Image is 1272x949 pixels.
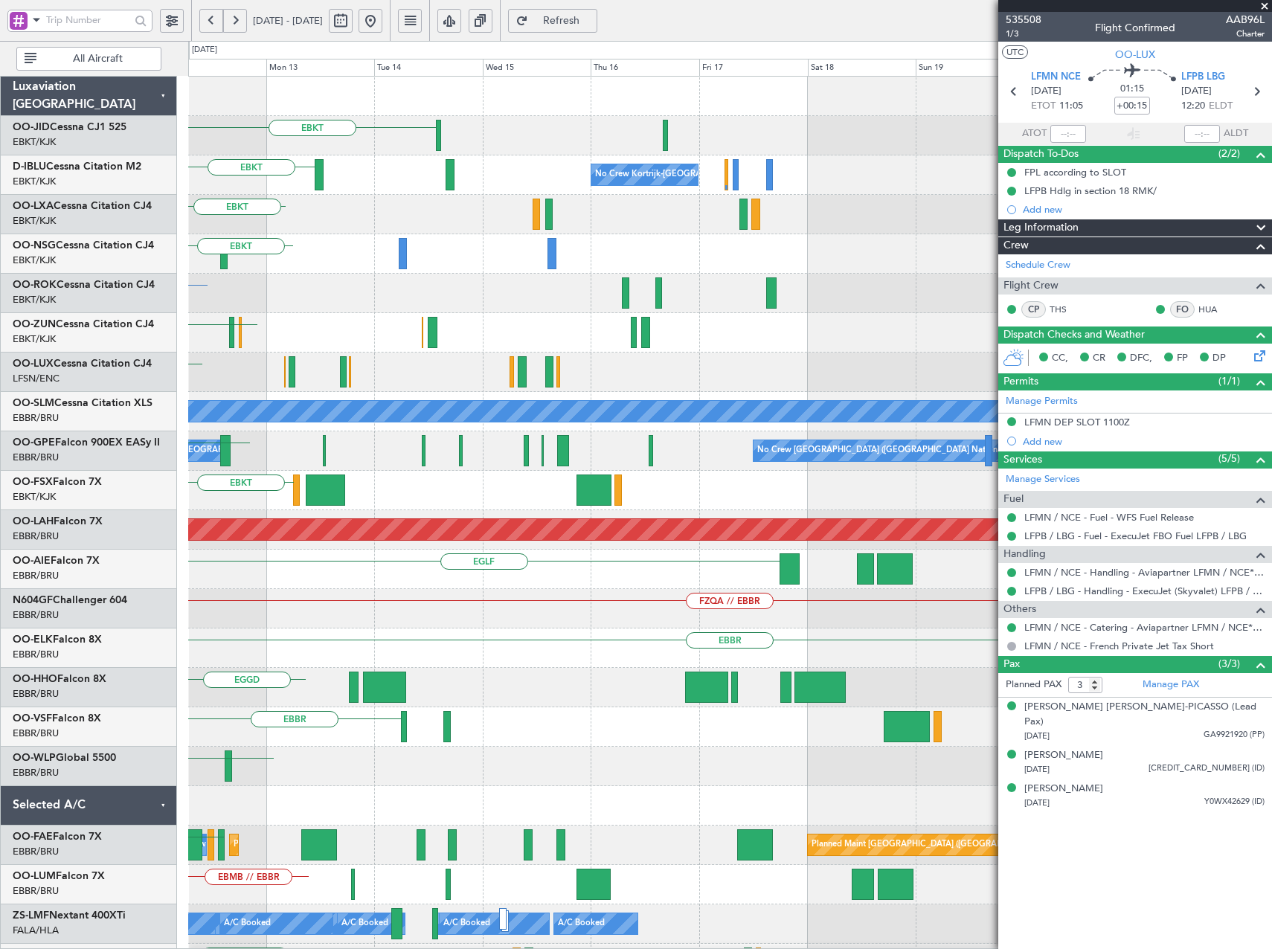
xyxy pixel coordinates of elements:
[13,240,154,251] a: OO-NSGCessna Citation CJ4
[13,437,55,448] span: OO-GPE
[1024,764,1050,775] span: [DATE]
[13,556,51,566] span: OO-AIE
[13,122,126,132] a: OO-JIDCessna CJ1 525
[1209,99,1233,114] span: ELDT
[1143,678,1199,692] a: Manage PAX
[1218,451,1240,466] span: (5/5)
[13,753,116,763] a: OO-WLPGlobal 5500
[812,834,1081,856] div: Planned Maint [GEOGRAPHIC_DATA] ([GEOGRAPHIC_DATA] National)
[13,319,56,329] span: OO-ZUN
[13,831,102,842] a: OO-FAEFalcon 7X
[1130,351,1152,366] span: DFC,
[1006,678,1061,692] label: Planned PAX
[13,530,59,543] a: EBBR/BRU
[13,871,105,881] a: OO-LUMFalcon 7X
[1170,301,1195,318] div: FO
[595,164,748,186] div: No Crew Kortrijk-[GEOGRAPHIC_DATA]
[13,910,126,921] a: ZS-LMFNextant 400XTi
[1050,125,1086,143] input: --:--
[13,634,53,645] span: OO-ELK
[1003,656,1020,673] span: Pax
[13,713,52,724] span: OO-VSF
[1226,28,1265,40] span: Charter
[13,122,50,132] span: OO-JID
[13,358,152,369] a: OO-LUXCessna Citation CJ4
[13,516,103,527] a: OO-LAHFalcon 7X
[13,766,59,779] a: EBBR/BRU
[1024,797,1050,808] span: [DATE]
[13,201,152,211] a: OO-LXACessna Citation CJ4
[1024,166,1126,178] div: FPL according to SLOT
[1204,796,1265,808] span: Y0WX42629 (ID)
[13,516,54,527] span: OO-LAH
[558,913,605,935] div: A/C Booked
[1218,146,1240,161] span: (2/2)
[916,59,1024,77] div: Sun 19
[1149,762,1265,775] span: [CREDIT_CARD_NUMBER] (ID)
[13,280,57,290] span: OO-ROK
[13,490,56,504] a: EBKT/KJK
[13,254,56,267] a: EBKT/KJK
[13,372,60,385] a: LFSN/ENC
[13,608,59,622] a: EBBR/BRU
[13,595,53,605] span: N604GF
[1181,84,1212,99] span: [DATE]
[192,44,217,57] div: [DATE]
[1003,237,1029,254] span: Crew
[46,9,130,31] input: Trip Number
[253,14,323,28] span: [DATE] - [DATE]
[13,831,53,842] span: OO-FAE
[13,161,141,172] a: D-IBLUCessna Citation M2
[1031,84,1061,99] span: [DATE]
[1177,351,1188,366] span: FP
[1021,301,1046,318] div: CP
[13,201,54,211] span: OO-LXA
[158,59,266,77] div: Sun 12
[1052,351,1068,366] span: CC,
[13,910,49,921] span: ZS-LMF
[13,569,59,582] a: EBBR/BRU
[13,674,106,684] a: OO-HHOFalcon 8X
[1003,277,1059,295] span: Flight Crew
[1120,82,1144,97] span: 01:15
[1198,303,1232,316] a: HUA
[39,54,156,64] span: All Aircraft
[1022,126,1047,141] span: ATOT
[1003,546,1046,563] span: Handling
[13,884,59,898] a: EBBR/BRU
[13,214,56,228] a: EBKT/KJK
[699,59,808,77] div: Fri 17
[13,634,102,645] a: OO-ELKFalcon 8X
[234,834,364,856] div: Planned Maint Melsbroek Air Base
[1095,20,1175,36] div: Flight Confirmed
[508,9,597,33] button: Refresh
[13,398,54,408] span: OO-SLM
[13,240,56,251] span: OO-NSG
[1059,99,1083,114] span: 11:05
[341,913,388,935] div: A/C Booked
[1002,45,1028,59] button: UTC
[1024,530,1247,542] a: LFPB / LBG - Fuel - ExecuJet FBO Fuel LFPB / LBG
[374,59,483,77] div: Tue 14
[13,161,46,172] span: D-IBLU
[13,280,155,290] a: OO-ROKCessna Citation CJ4
[13,437,160,448] a: OO-GPEFalcon 900EX EASy II
[13,293,56,306] a: EBKT/KJK
[1006,258,1070,273] a: Schedule Crew
[1023,435,1265,448] div: Add new
[13,924,59,937] a: FALA/HLA
[1031,99,1056,114] span: ETOT
[1006,394,1078,409] a: Manage Permits
[1023,203,1265,216] div: Add new
[1181,70,1225,85] span: LFPB LBG
[591,59,699,77] div: Thu 16
[1050,303,1083,316] a: THS
[224,913,271,935] div: A/C Booked
[13,556,100,566] a: OO-AIEFalcon 7X
[13,175,56,188] a: EBKT/KJK
[1024,621,1265,634] a: LFMN / NCE - Catering - Aviapartner LFMN / NCE*****MY HANDLING****
[1003,326,1145,344] span: Dispatch Checks and Weather
[266,59,375,77] div: Mon 13
[1212,351,1226,366] span: DP
[1024,416,1130,428] div: LFMN DEP SLOT 1100Z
